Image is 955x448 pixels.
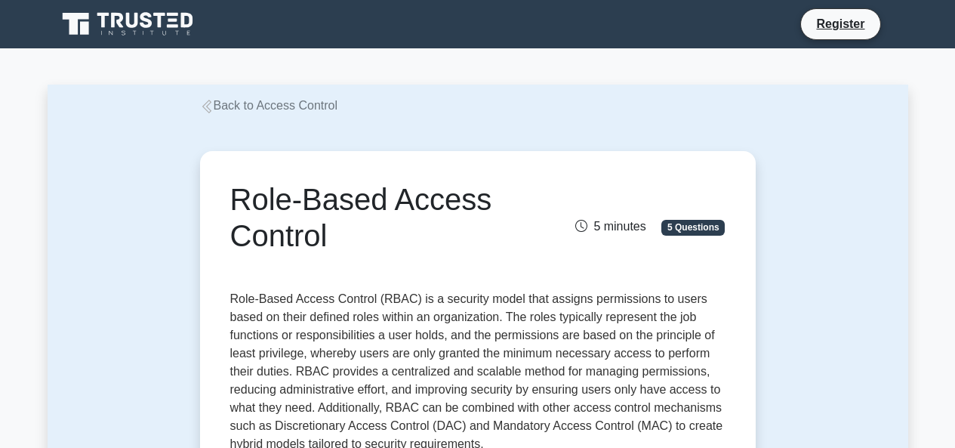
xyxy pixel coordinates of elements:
[200,99,338,112] a: Back to Access Control
[807,14,873,33] a: Register
[575,220,645,233] span: 5 minutes
[230,181,554,254] h1: Role-Based Access Control
[661,220,725,235] span: 5 Questions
